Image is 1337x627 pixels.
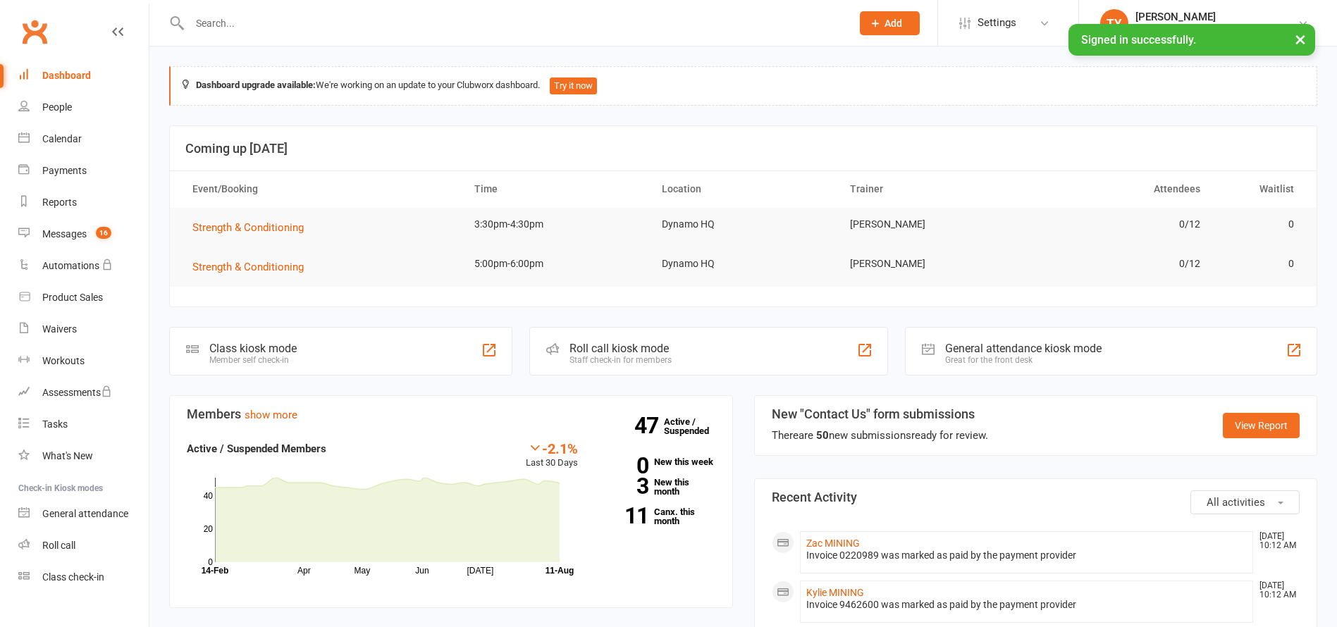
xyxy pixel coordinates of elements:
[18,345,149,377] a: Workouts
[526,440,578,471] div: Last 30 Days
[18,561,149,593] a: Class kiosk mode
[42,418,68,430] div: Tasks
[1190,490,1300,514] button: All activities
[42,165,87,176] div: Payments
[185,13,842,33] input: Search...
[209,355,297,365] div: Member self check-in
[185,142,1301,156] h3: Coming up [DATE]
[550,77,597,94] button: Try it now
[664,406,726,446] a: 47Active / Suspended
[42,450,93,461] div: What's New
[18,498,149,530] a: General attendance kiosk mode
[169,66,1317,106] div: We're working on an update to your Clubworx dashboard.
[462,247,649,280] td: 5:00pm-6:00pm
[18,377,149,409] a: Assessments
[18,409,149,440] a: Tasks
[1213,171,1307,207] th: Waitlist
[18,530,149,561] a: Roll call
[945,355,1102,365] div: Great for the front desk
[42,323,77,335] div: Waivers
[1252,581,1299,600] time: [DATE] 10:12 AM
[18,187,149,218] a: Reports
[978,7,1016,39] span: Settings
[599,457,715,466] a: 0New this week
[17,14,52,49] a: Clubworx
[772,427,988,444] div: There are new submissions ready for review.
[180,171,462,207] th: Event/Booking
[1288,24,1313,54] button: ×
[599,505,648,526] strong: 11
[806,550,1247,561] div: Invoice 0220989 was marked as paid by the payment provider
[1252,532,1299,550] time: [DATE] 10:12 AM
[806,599,1247,611] div: Invoice 9462600 was marked as paid by the payment provider
[772,407,988,421] h3: New "Contact Us" form submissions
[806,587,864,598] a: Kylie MINING
[42,228,87,240] div: Messages
[245,409,297,421] a: show more
[837,247,1025,280] td: [PERSON_NAME]
[772,490,1300,504] h3: Recent Activity
[816,429,829,442] strong: 50
[42,101,72,113] div: People
[187,442,326,455] strong: Active / Suspended Members
[885,18,902,29] span: Add
[649,208,837,241] td: Dynamo HQ
[18,250,149,282] a: Automations
[42,571,104,583] div: Class check-in
[860,11,920,35] button: Add
[837,208,1025,241] td: [PERSON_NAME]
[18,92,149,123] a: People
[806,538,860,549] a: Zac MINING
[192,219,314,236] button: Strength & Conditioning
[1025,247,1212,280] td: 0/12
[1213,247,1307,280] td: 0
[599,478,715,496] a: 3New this month
[196,80,316,90] strong: Dashboard upgrade available:
[945,342,1102,355] div: General attendance kiosk mode
[42,260,99,271] div: Automations
[462,171,649,207] th: Time
[599,455,648,476] strong: 0
[18,282,149,313] a: Product Sales
[1207,496,1265,509] span: All activities
[209,342,297,355] div: Class kiosk mode
[526,440,578,456] div: -2.1%
[42,133,82,144] div: Calendar
[192,221,304,234] span: Strength & Conditioning
[1100,9,1128,37] div: TY
[42,387,112,398] div: Assessments
[634,415,664,436] strong: 47
[462,208,649,241] td: 3:30pm-4:30pm
[1025,208,1212,241] td: 0/12
[18,218,149,250] a: Messages 16
[599,476,648,497] strong: 3
[42,540,75,551] div: Roll call
[1081,33,1196,46] span: Signed in successfully.
[1223,413,1300,438] a: View Report
[569,355,672,365] div: Staff check-in for members
[18,440,149,472] a: What's New
[1213,208,1307,241] td: 0
[42,197,77,208] div: Reports
[42,355,85,366] div: Workouts
[649,247,837,280] td: Dynamo HQ
[192,261,304,273] span: Strength & Conditioning
[1025,171,1212,207] th: Attendees
[1135,11,1298,23] div: [PERSON_NAME]
[18,123,149,155] a: Calendar
[18,60,149,92] a: Dashboard
[187,407,715,421] h3: Members
[42,70,91,81] div: Dashboard
[42,292,103,303] div: Product Sales
[837,171,1025,207] th: Trainer
[649,171,837,207] th: Location
[569,342,672,355] div: Roll call kiosk mode
[1135,23,1298,36] div: Dynamo Athletic Performance Centre
[599,507,715,526] a: 11Canx. this month
[96,227,111,239] span: 16
[192,259,314,275] button: Strength & Conditioning
[18,155,149,187] a: Payments
[18,313,149,345] a: Waivers
[42,508,128,519] div: General attendance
